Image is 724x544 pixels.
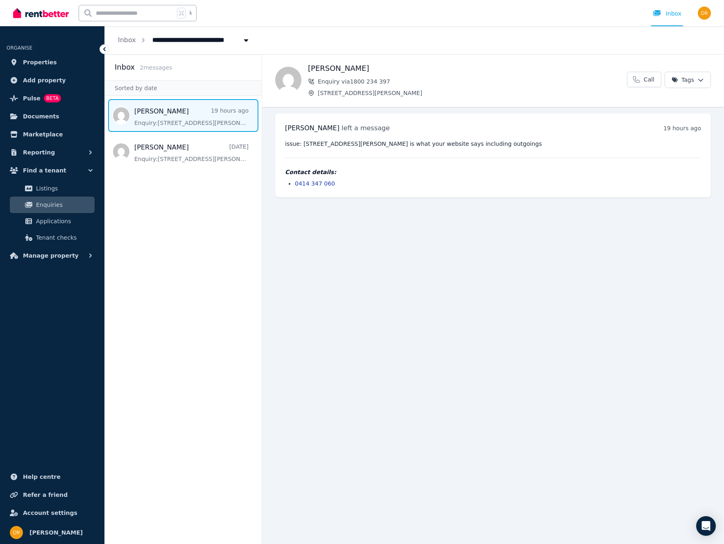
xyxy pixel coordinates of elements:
a: Add property [7,72,98,88]
a: Properties [7,54,98,70]
a: PulseBETA [7,90,98,107]
a: 0414 347 060 [295,180,335,187]
a: Applications [10,213,95,229]
span: Reporting [23,147,55,157]
span: Call [644,75,654,84]
span: Tags [672,76,694,84]
span: Pulse [23,93,41,103]
a: [PERSON_NAME]19 hours agoEnquiry:[STREET_ADDRESS][PERSON_NAME]. [134,107,249,127]
a: Call [627,72,661,87]
nav: Message list [105,96,262,171]
span: Enquiries [36,200,91,210]
img: David Roennfeldt [698,7,711,20]
h2: Inbox [115,61,135,73]
h1: [PERSON_NAME] [308,63,627,74]
div: Open Intercom Messenger [696,516,716,536]
a: Enquiries [10,197,95,213]
a: Listings [10,180,95,197]
span: Account settings [23,508,77,518]
img: RentBetter [13,7,69,19]
nav: Breadcrumb [105,26,263,54]
span: 2 message s [140,64,172,71]
span: k [189,10,192,16]
a: [PERSON_NAME][DATE]Enquiry:[STREET_ADDRESS][PERSON_NAME]. [134,143,249,163]
button: Manage property [7,247,98,264]
span: [PERSON_NAME] [285,124,339,132]
a: Documents [7,108,98,125]
span: Marketplace [23,129,63,139]
a: Help centre [7,469,98,485]
img: Tina [275,67,301,93]
span: Manage property [23,251,79,261]
span: left a message [342,124,390,132]
h4: Contact details: [285,168,701,176]
img: David Roennfeldt [10,526,23,539]
span: [PERSON_NAME] [29,528,83,537]
a: Inbox [118,36,136,44]
a: Account settings [7,505,98,521]
time: 19 hours ago [663,125,701,131]
div: Sorted by date [105,80,262,96]
span: Applications [36,216,91,226]
span: Listings [36,184,91,193]
span: Documents [23,111,59,121]
a: Tenant checks [10,229,95,246]
span: Add property [23,75,66,85]
div: Inbox [653,9,681,18]
span: [STREET_ADDRESS][PERSON_NAME] [318,89,627,97]
span: Help centre [23,472,61,482]
button: Find a tenant [7,162,98,179]
span: Enquiry via 1800 234 397 [318,77,627,86]
span: Properties [23,57,57,67]
span: Refer a friend [23,490,68,500]
span: BETA [44,94,61,102]
span: ORGANISE [7,45,32,51]
span: Find a tenant [23,165,66,175]
a: Marketplace [7,126,98,143]
a: Refer a friend [7,487,98,503]
button: Tags [665,72,711,88]
pre: issue: [STREET_ADDRESS][PERSON_NAME] is what your website says including outgoings [285,140,701,148]
span: Tenant checks [36,233,91,243]
button: Reporting [7,144,98,161]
